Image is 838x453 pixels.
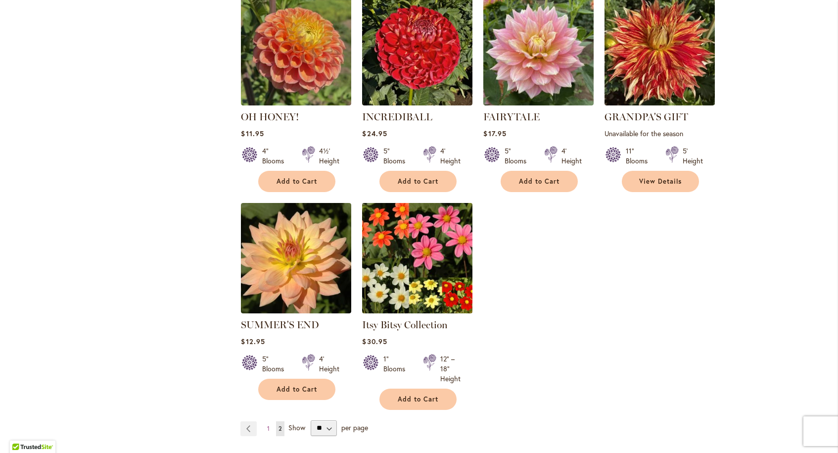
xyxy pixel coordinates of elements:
[362,111,432,123] a: INCREDIBALL
[605,111,688,123] a: GRANDPA'S GIFT
[519,177,559,186] span: Add to Cart
[362,337,387,346] span: $30.95
[258,171,335,192] button: Add to Cart
[362,306,472,315] a: Itsy Bitsy Collection
[262,146,290,166] div: 4" Blooms
[241,111,299,123] a: OH HONEY!
[241,203,351,313] img: SUMMER'S END
[267,425,270,432] span: 1
[241,306,351,315] a: SUMMER'S END
[379,389,457,410] button: Add to Cart
[505,146,532,166] div: 5" Blooms
[265,421,272,436] a: 1
[683,146,703,166] div: 5' Height
[241,337,265,346] span: $12.95
[288,422,305,432] span: Show
[362,319,448,331] a: Itsy Bitsy Collection
[319,354,339,374] div: 4' Height
[440,146,461,166] div: 4' Height
[277,385,317,394] span: Add to Cart
[262,354,290,374] div: 5" Blooms
[605,98,715,107] a: Grandpa's Gift
[639,177,682,186] span: View Details
[561,146,582,166] div: 4' Height
[258,379,335,400] button: Add to Cart
[398,395,438,403] span: Add to Cart
[605,129,715,138] p: Unavailable for the season
[483,111,540,123] a: FAIRYTALE
[483,129,506,138] span: $17.95
[362,98,472,107] a: Incrediball
[440,354,461,384] div: 12" – 18" Height
[626,146,653,166] div: 11" Blooms
[483,98,594,107] a: Fairytale
[241,129,264,138] span: $11.95
[7,418,35,446] iframe: Launch Accessibility Center
[622,171,699,192] a: View Details
[279,425,282,432] span: 2
[360,200,475,316] img: Itsy Bitsy Collection
[398,177,438,186] span: Add to Cart
[241,319,319,331] a: SUMMER'S END
[241,98,351,107] a: Oh Honey!
[362,129,387,138] span: $24.95
[383,354,411,384] div: 1" Blooms
[383,146,411,166] div: 5" Blooms
[341,422,368,432] span: per page
[501,171,578,192] button: Add to Cart
[277,177,317,186] span: Add to Cart
[319,146,339,166] div: 4½' Height
[379,171,457,192] button: Add to Cart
